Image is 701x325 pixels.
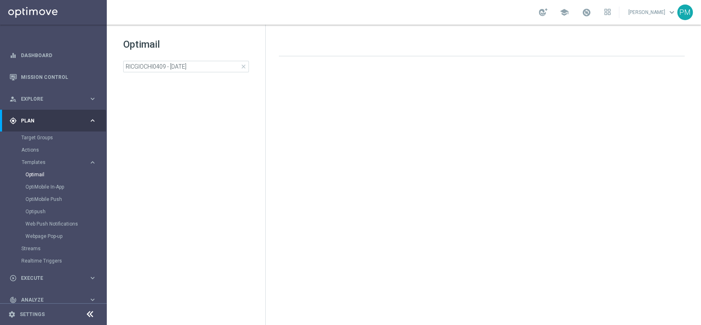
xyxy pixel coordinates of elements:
[25,205,106,218] div: Optipush
[9,297,97,303] button: track_changes Analyze keyboard_arrow_right
[21,255,106,267] div: Realtime Triggers
[25,168,106,181] div: Optimail
[9,66,97,88] div: Mission Control
[89,159,97,166] i: keyboard_arrow_right
[89,296,97,304] i: keyboard_arrow_right
[9,118,97,124] button: gps_fixed Plan keyboard_arrow_right
[25,181,106,193] div: OptiMobile In-App
[21,147,85,153] a: Actions
[25,196,85,203] a: OptiMobile Push
[9,117,89,124] div: Plan
[21,258,85,264] a: Realtime Triggers
[9,274,17,282] i: play_circle_outline
[25,218,106,230] div: Web Push Notifications
[21,118,89,123] span: Plan
[20,312,45,317] a: Settings
[21,134,85,141] a: Target Groups
[123,61,249,72] input: Search Template
[21,276,89,281] span: Execute
[21,297,89,302] span: Analyze
[8,311,16,318] i: settings
[9,52,97,59] button: equalizer Dashboard
[25,233,85,240] a: Webpage Pop-up
[677,5,693,20] div: PM
[21,159,97,166] button: Templates keyboard_arrow_right
[22,160,89,165] div: Templates
[9,117,17,124] i: gps_fixed
[9,96,97,102] button: person_search Explore keyboard_arrow_right
[25,230,106,242] div: Webpage Pop-up
[21,242,106,255] div: Streams
[25,184,85,190] a: OptiMobile In-App
[9,296,17,304] i: track_changes
[9,52,17,59] i: equalizer
[89,117,97,124] i: keyboard_arrow_right
[240,63,247,70] span: close
[21,44,97,66] a: Dashboard
[9,275,97,281] button: play_circle_outline Execute keyboard_arrow_right
[9,95,89,103] div: Explore
[25,193,106,205] div: OptiMobile Push
[9,95,17,103] i: person_search
[9,296,89,304] div: Analyze
[21,66,97,88] a: Mission Control
[21,245,85,252] a: Streams
[25,221,85,227] a: Web Push Notifications
[22,160,80,165] span: Templates
[89,95,97,103] i: keyboard_arrow_right
[560,8,569,17] span: school
[25,171,85,178] a: Optimail
[9,274,89,282] div: Execute
[627,6,677,18] a: [PERSON_NAME]keyboard_arrow_down
[89,274,97,282] i: keyboard_arrow_right
[21,131,106,144] div: Target Groups
[21,144,106,156] div: Actions
[25,208,85,215] a: Optipush
[9,74,97,81] button: Mission Control
[21,156,106,242] div: Templates
[667,8,676,17] span: keyboard_arrow_down
[21,97,89,101] span: Explore
[123,38,249,51] h1: Optimail
[9,44,97,66] div: Dashboard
